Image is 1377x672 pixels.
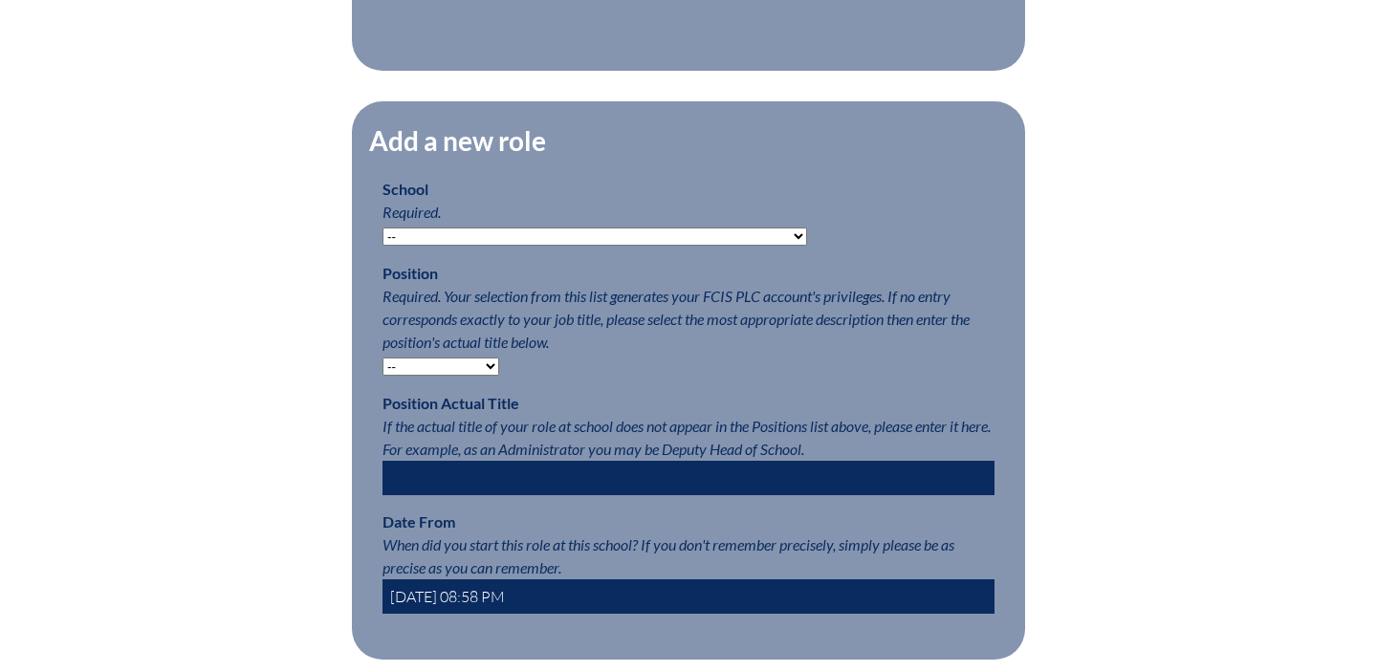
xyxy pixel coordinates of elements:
[382,287,970,351] span: Required. Your selection from this list generates your FCIS PLC account's privileges. If no entry...
[382,535,954,576] span: When did you start this role at this school? If you don't remember precisely, simply please be as...
[382,180,428,198] label: School
[382,203,441,221] span: Required.
[382,512,455,531] label: Date From
[367,124,548,157] legend: Add a new role
[382,417,991,458] span: If the actual title of your role at school does not appear in the Positions list above, please en...
[382,394,519,412] label: Position Actual Title
[382,264,438,282] label: Position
